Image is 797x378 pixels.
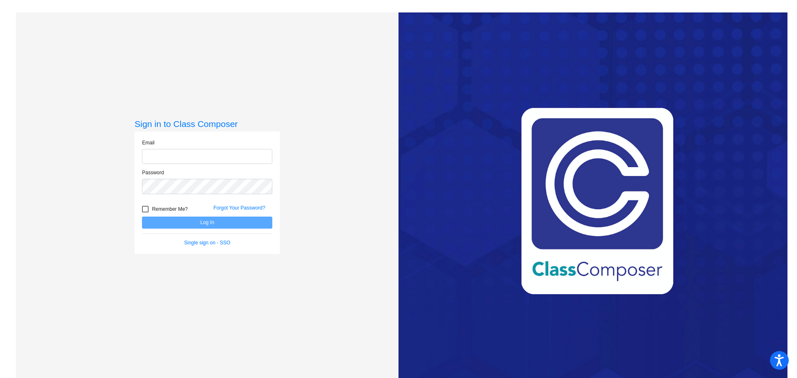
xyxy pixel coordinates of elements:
span: Remember Me? [152,204,188,214]
a: Forgot Your Password? [213,205,265,211]
label: Password [142,169,164,176]
button: Log In [142,217,272,229]
label: Email [142,139,154,146]
h3: Sign in to Class Composer [134,119,280,129]
a: Single sign on - SSO [184,240,230,246]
